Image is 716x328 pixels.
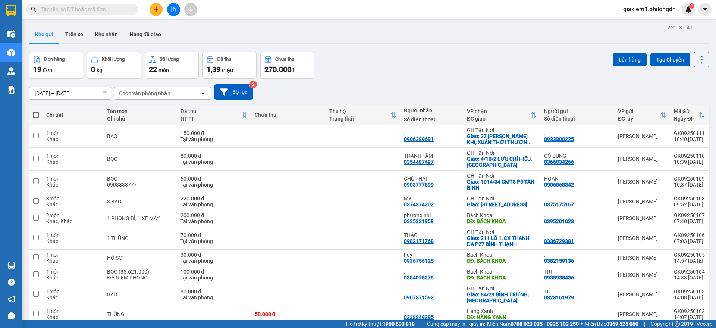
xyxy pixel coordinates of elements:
div: 0395201028 [544,218,574,224]
span: ... [527,139,532,145]
th: Toggle SortBy [326,105,400,125]
div: DĐ: BÁCH KHOA [467,218,537,224]
button: Lên hàng [613,53,647,66]
th: Toggle SortBy [177,105,251,125]
div: huy [404,252,459,258]
div: Người gửi [544,108,610,114]
div: Người nhận [404,107,459,113]
img: warehouse-icon [7,30,15,38]
div: THANH TÂM [404,153,459,159]
button: Bộ lọc [214,84,253,100]
div: Chưa thu [275,57,294,62]
div: DĐ: BÁCH KHOA [467,275,537,281]
span: | [644,320,645,328]
div: BỌC (85.621.000) [107,269,173,275]
img: solution-icon [7,86,15,94]
svg: open [200,90,206,96]
div: 14:57 [DATE] [674,258,705,264]
span: 22 [149,65,157,74]
img: warehouse-icon [7,67,15,75]
button: Hàng đã giao [124,25,167,43]
div: 1 THÙNG [107,235,173,241]
button: Đơn hàng19đơn [29,52,83,79]
div: Giao: 84/29 BÌNH TRƯNG, BÌNH TRƯNG ĐÔNG Q2 [467,291,537,303]
input: Select a date range. [29,87,111,99]
span: đ [291,67,294,73]
div: . [544,130,610,136]
div: CHÚ THÁI [404,176,459,182]
div: . [404,130,459,136]
div: 1 món [46,153,100,159]
div: ĐC giao [467,116,531,122]
div: HTTT [180,116,241,122]
div: 0933800225 [544,136,574,142]
div: 07:40 [DATE] [674,218,705,224]
div: 14:33 [DATE] [674,275,705,281]
div: GK09250103 [674,288,705,294]
div: 200.000 đ [180,212,247,218]
div: GK09250106 [674,232,705,238]
div: 1 món [46,252,100,258]
button: Trên xe [59,25,89,43]
span: món [158,67,169,73]
div: 220.000 đ [180,196,247,202]
div: HỒ SƠ [107,255,173,261]
div: Hàng Xanh [467,308,537,314]
div: 0335231958 [404,218,434,224]
div: Tại văn phòng [180,294,247,300]
div: 1 món [46,130,100,136]
div: 1 món [46,232,100,238]
div: ĐÃ NIÊM PHONG [107,275,173,281]
div: 70.000 đ [180,232,247,238]
div: MY [404,196,459,202]
div: BAO [107,291,173,297]
div: [PERSON_NAME] [618,235,666,241]
th: Toggle SortBy [463,105,540,125]
sup: 2 [249,81,257,88]
span: 1 [690,3,693,9]
div: phương nhi [404,212,459,218]
div: Tại văn phòng [180,275,247,281]
div: 1 PHONG BÌ, 1 XE MÁY [107,215,173,221]
div: THẢO [404,232,459,238]
div: GK09250105 [674,252,705,258]
span: | [420,320,421,328]
div: GK09250109 [674,176,705,182]
strong: 0369 525 060 [606,321,638,327]
div: 0903838777 [107,182,173,188]
div: Chọn văn phòng nhận [119,90,170,97]
th: Toggle SortBy [614,105,670,125]
div: GH Tận Nơi [467,196,537,202]
div: 14:08 [DATE] [674,294,705,300]
div: 3 món [46,196,100,202]
div: GH Tận Nơi [467,150,537,156]
span: search [31,7,36,12]
div: [PERSON_NAME] [618,133,666,139]
div: Khác [46,159,100,165]
div: Thu hộ [329,108,390,114]
sup: 1 [689,3,694,9]
span: Miền Nam [487,320,579,328]
div: 2 món [46,212,100,218]
div: Giao: 27 DƯƠNG CÔNG KHI, XUÂN THỚI THƯỢNG HÓC MÔN [467,133,537,145]
div: BỌC [107,156,173,162]
div: GK09250108 [674,196,705,202]
div: Đơn hàng [44,57,65,62]
div: GK09250111 [674,130,705,136]
div: . [404,288,459,294]
div: BỌC [107,176,173,182]
button: plus [150,3,163,16]
div: Số lượng [160,57,179,62]
span: 0 [91,65,95,74]
div: 14:07 [DATE] [674,314,705,320]
div: 0384075278 [404,275,434,281]
div: Khác [46,314,100,320]
button: Số lượng22món [145,52,199,79]
th: Toggle SortBy [670,105,709,125]
div: Khác [46,202,100,207]
span: đơn [43,67,52,73]
div: . [544,232,610,238]
button: aim [184,3,197,16]
div: 1 món [46,269,100,275]
button: caret-down [698,3,712,16]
